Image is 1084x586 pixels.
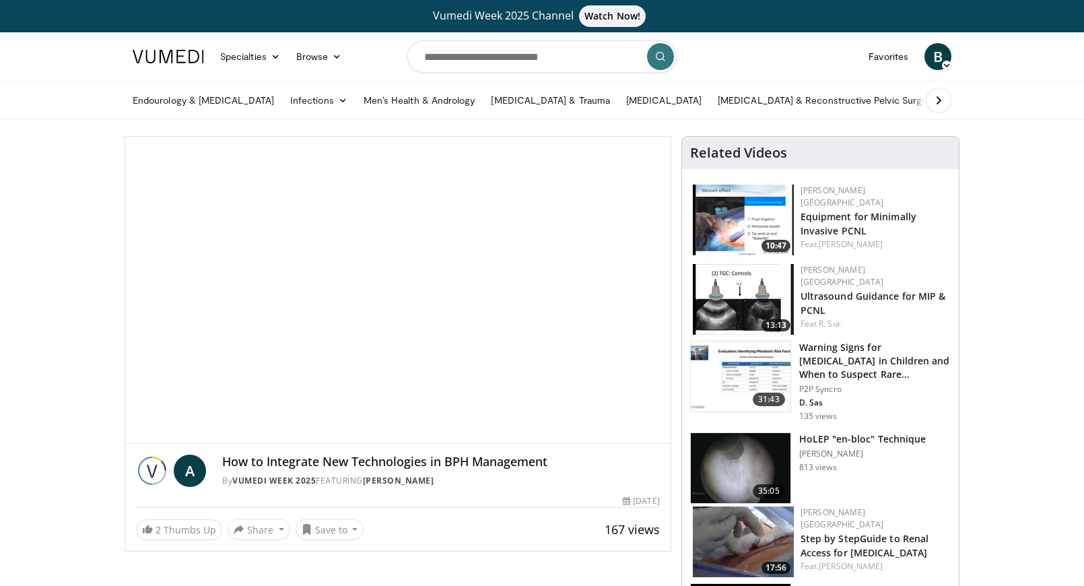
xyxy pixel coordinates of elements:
[228,519,290,540] button: Share
[136,455,168,487] img: Vumedi Week 2025
[407,40,677,73] input: Search topics, interventions
[761,240,790,252] span: 10:47
[801,318,948,330] div: Feat.
[799,411,837,422] p: 135 views
[605,521,660,538] span: 167 views
[693,185,794,255] a: 10:47
[761,562,790,574] span: 17:56
[693,264,794,335] img: ae74b246-eda0-4548-a041-8444a00e0b2d.150x105_q85_crop-smart_upscale.jpg
[693,264,794,335] a: 13:13
[801,532,929,559] a: Step by StepGuide to Renal Access for [MEDICAL_DATA]
[801,560,948,573] div: Feat.
[690,145,787,161] h4: Related Videos
[691,433,790,503] img: fb452d19-f97f-4b12-854a-e22d5bcc68fc.150x105_q85_crop-smart_upscale.jpg
[799,432,926,446] h3: HoLEP "en-bloc" Technique
[355,87,483,114] a: Men’s Health & Andrology
[801,264,884,288] a: [PERSON_NAME] [GEOGRAPHIC_DATA]
[136,519,222,540] a: 2 Thumbs Up
[801,507,884,530] a: [PERSON_NAME] [GEOGRAPHIC_DATA]
[693,185,794,255] img: 57193a21-700a-4103-8163-b4069ca57589.150x105_q85_crop-smart_upscale.jpg
[618,87,710,114] a: [MEDICAL_DATA]
[690,341,951,422] a: 31:43 Warning Signs for [MEDICAL_DATA] in Children and When to Suspect Rare… P2P Syncro D. Sas 13...
[579,5,646,27] span: Watch Now!
[282,87,355,114] a: Infections
[801,185,884,208] a: [PERSON_NAME] [GEOGRAPHIC_DATA]
[924,43,951,70] a: B
[799,384,951,395] p: P2P Syncro
[710,87,943,114] a: [MEDICAL_DATA] & Reconstructive Pelvic Surgery
[693,507,794,577] a: 17:56
[799,449,926,459] p: [PERSON_NAME]
[860,43,916,70] a: Favorites
[691,341,790,412] img: b1bc6859-4bdd-4be1-8442-b8b8c53ce8a1.150x105_q85_crop-smart_upscale.jpg
[125,87,282,114] a: Endourology & [MEDICAL_DATA]
[125,137,671,444] video-js: Video Player
[135,5,949,27] a: Vumedi Week 2025 ChannelWatch Now!
[801,238,948,251] div: Feat.
[761,319,790,331] span: 13:13
[801,210,916,237] a: Equipment for Minimally Invasive PCNL
[693,507,794,577] img: be78edef-9c83-4ca4-81c3-bb590ce75b9a.150x105_q85_crop-smart_upscale.jpg
[819,318,841,329] a: R. Sur
[799,341,951,381] h3: Warning Signs for [MEDICAL_DATA] in Children and When to Suspect Rare…
[753,393,785,406] span: 31:43
[296,519,364,540] button: Save to
[288,43,350,70] a: Browse
[801,290,946,317] a: Ultrasound Guidance for MIP & PCNL
[623,495,659,507] div: [DATE]
[819,238,883,250] a: [PERSON_NAME]
[819,560,883,572] a: [PERSON_NAME]
[222,455,660,469] h4: How to Integrate New Technologies in BPH Management
[174,455,206,487] a: A
[483,87,618,114] a: [MEDICAL_DATA] & Trauma
[212,43,288,70] a: Specialties
[799,397,951,408] p: D. Sas
[232,475,316,486] a: Vumedi Week 2025
[363,475,434,486] a: [PERSON_NAME]
[690,432,951,504] a: 35:05 HoLEP "en-bloc" Technique [PERSON_NAME] 813 views
[133,50,204,63] img: VuMedi Logo
[753,484,785,498] span: 35:05
[222,475,660,487] div: By FEATURING
[799,462,837,473] p: 813 views
[156,523,161,536] span: 2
